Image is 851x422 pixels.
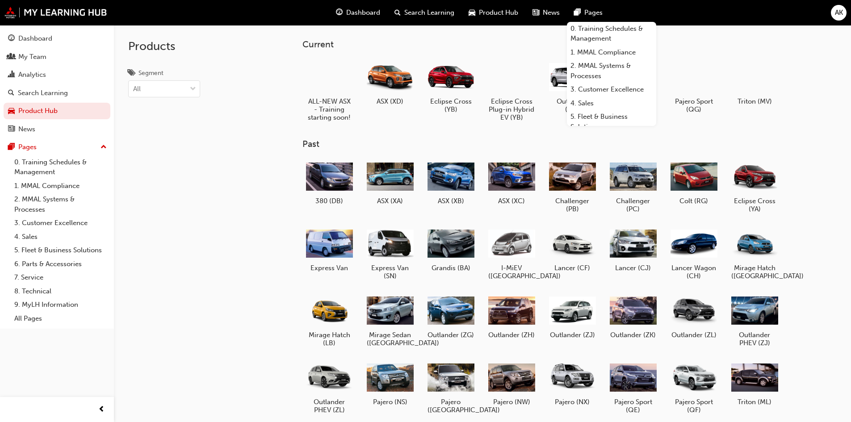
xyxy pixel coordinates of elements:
[479,8,518,18] span: Product Hub
[11,312,110,326] a: All Pages
[567,59,656,83] a: 2. MMAL Systems & Processes
[469,7,475,18] span: car-icon
[18,33,52,44] div: Dashboard
[545,224,599,276] a: Lancer (CF)
[4,7,107,18] img: mmal
[549,264,596,272] h5: Lancer (CF)
[11,257,110,271] a: 6. Parts & Accessories
[671,197,717,205] h5: Colt (RG)
[567,110,656,134] a: 5. Fleet & Business Solutions
[731,398,778,406] h5: Triton (ML)
[302,57,356,125] a: ALL-NEW ASX - Training starting soon!
[428,264,474,272] h5: Grandis (BA)
[190,84,196,95] span: down-icon
[728,291,781,351] a: Outlander PHEV (ZJ)
[133,84,141,94] div: All
[18,124,35,134] div: News
[545,291,599,343] a: Outlander (ZJ)
[306,331,353,347] h5: Mirage Hatch (LB)
[606,224,660,276] a: Lancer (CJ)
[728,224,781,284] a: Mirage Hatch ([GEOGRAPHIC_DATA])
[11,192,110,216] a: 2. MMAL Systems & Processes
[549,398,596,406] h5: Pajero (NX)
[404,8,454,18] span: Search Learning
[610,197,657,213] h5: Challenger (PC)
[485,57,538,125] a: Eclipse Cross Plug-in Hybrid EV (YB)
[835,8,843,18] span: AK
[302,224,356,276] a: Express Van
[387,4,461,22] a: search-iconSearch Learning
[11,243,110,257] a: 5. Fleet & Business Solutions
[543,8,560,18] span: News
[306,264,353,272] h5: Express Van
[610,398,657,414] h5: Pajero Sport (QE)
[98,404,105,415] span: prev-icon
[485,224,538,284] a: I-MiEV ([GEOGRAPHIC_DATA])
[488,331,535,339] h5: Outlander (ZH)
[11,179,110,193] a: 1. MMAL Compliance
[545,358,599,409] a: Pajero (NX)
[424,224,478,276] a: Grandis (BA)
[567,22,656,46] a: 0. Training Schedules & Management
[8,71,15,79] span: chart-icon
[567,4,610,22] a: pages-iconPages
[4,49,110,65] a: My Team
[567,46,656,59] a: 1. MMAL Compliance
[610,264,657,272] h5: Lancer (CJ)
[545,57,599,117] a: Outlander (ZM)
[428,97,474,113] h5: Eclipse Cross (YB)
[731,197,778,213] h5: Eclipse Cross (YA)
[128,70,135,78] span: tags-icon
[128,39,200,54] h2: Products
[671,97,717,113] h5: Pajero Sport (QG)
[606,157,660,217] a: Challenger (PC)
[731,264,778,280] h5: Mirage Hatch ([GEOGRAPHIC_DATA])
[428,398,474,414] h5: Pajero ([GEOGRAPHIC_DATA])
[545,157,599,217] a: Challenger (PB)
[606,291,660,343] a: Outlander (ZK)
[485,291,538,343] a: Outlander (ZH)
[4,103,110,119] a: Product Hub
[667,157,721,209] a: Colt (RG)
[8,89,14,97] span: search-icon
[11,230,110,244] a: 4. Sales
[367,331,414,347] h5: Mirage Sedan ([GEOGRAPHIC_DATA])
[488,398,535,406] h5: Pajero (NW)
[549,331,596,339] h5: Outlander (ZJ)
[11,298,110,312] a: 9. MyLH Information
[567,96,656,110] a: 4. Sales
[667,358,721,418] a: Pajero Sport (QF)
[428,331,474,339] h5: Outlander (ZG)
[584,8,603,18] span: Pages
[4,67,110,83] a: Analytics
[424,57,478,117] a: Eclipse Cross (YB)
[549,197,596,213] h5: Challenger (PB)
[302,139,810,149] h3: Past
[606,358,660,418] a: Pajero Sport (QE)
[11,216,110,230] a: 3. Customer Excellence
[532,7,539,18] span: news-icon
[363,224,417,284] a: Express Van (SN)
[302,39,810,50] h3: Current
[485,157,538,209] a: ASX (XC)
[8,107,15,115] span: car-icon
[18,52,46,62] div: My Team
[728,157,781,217] a: Eclipse Cross (YA)
[4,29,110,139] button: DashboardMy TeamAnalyticsSearch LearningProduct HubNews
[4,139,110,155] button: Pages
[306,197,353,205] h5: 380 (DB)
[367,264,414,280] h5: Express Van (SN)
[329,4,387,22] a: guage-iconDashboard
[549,97,596,113] h5: Outlander (ZM)
[11,284,110,298] a: 8. Technical
[4,121,110,138] a: News
[11,271,110,284] a: 7. Service
[8,35,15,43] span: guage-icon
[8,53,15,61] span: people-icon
[367,197,414,205] h5: ASX (XA)
[461,4,525,22] a: car-iconProduct Hub
[306,97,353,121] h5: ALL-NEW ASX - Training starting soon!
[525,4,567,22] a: news-iconNews
[424,291,478,343] a: Outlander (ZG)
